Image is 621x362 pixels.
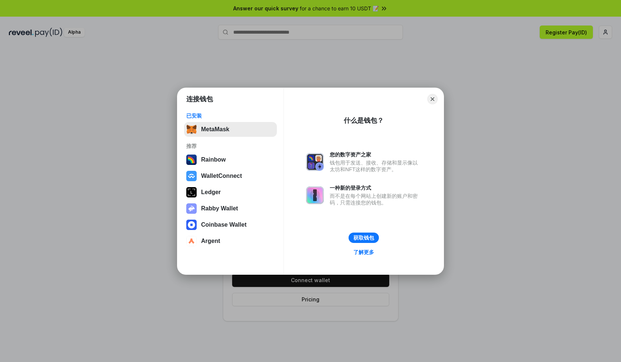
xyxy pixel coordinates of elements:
[184,185,277,200] button: Ledger
[201,156,226,163] div: Rainbow
[201,126,229,133] div: MetaMask
[330,151,421,158] div: 您的数字资产之家
[186,155,197,165] img: svg+xml,%3Csvg%20width%3D%22120%22%20height%3D%22120%22%20viewBox%3D%220%200%20120%20120%22%20fil...
[184,217,277,232] button: Coinbase Wallet
[184,152,277,167] button: Rainbow
[349,233,379,243] button: 获取钱包
[186,236,197,246] img: svg+xml,%3Csvg%20width%3D%2228%22%20height%3D%2228%22%20viewBox%3D%220%200%2028%2028%22%20fill%3D...
[186,143,275,149] div: 推荐
[349,247,379,257] a: 了解更多
[184,201,277,216] button: Rabby Wallet
[306,153,324,171] img: svg+xml,%3Csvg%20xmlns%3D%22http%3A%2F%2Fwww.w3.org%2F2000%2Fsvg%22%20fill%3D%22none%22%20viewBox...
[186,112,275,119] div: 已安装
[306,186,324,204] img: svg+xml,%3Csvg%20xmlns%3D%22http%3A%2F%2Fwww.w3.org%2F2000%2Fsvg%22%20fill%3D%22none%22%20viewBox...
[330,185,421,191] div: 一种新的登录方式
[184,122,277,137] button: MetaMask
[201,221,247,228] div: Coinbase Wallet
[201,173,242,179] div: WalletConnect
[186,124,197,135] img: svg+xml,%3Csvg%20fill%3D%22none%22%20height%3D%2233%22%20viewBox%3D%220%200%2035%2033%22%20width%...
[201,238,220,244] div: Argent
[201,205,238,212] div: Rabby Wallet
[186,203,197,214] img: svg+xml,%3Csvg%20xmlns%3D%22http%3A%2F%2Fwww.w3.org%2F2000%2Fsvg%22%20fill%3D%22none%22%20viewBox...
[184,169,277,183] button: WalletConnect
[330,159,421,173] div: 钱包用于发送、接收、存储和显示像以太坊和NFT这样的数字资产。
[201,189,221,196] div: Ledger
[186,220,197,230] img: svg+xml,%3Csvg%20width%3D%2228%22%20height%3D%2228%22%20viewBox%3D%220%200%2028%2028%22%20fill%3D...
[186,187,197,197] img: svg+xml,%3Csvg%20xmlns%3D%22http%3A%2F%2Fwww.w3.org%2F2000%2Fsvg%22%20width%3D%2228%22%20height%3...
[330,193,421,206] div: 而不是在每个网站上创建新的账户和密码，只需连接您的钱包。
[353,249,374,256] div: 了解更多
[184,234,277,248] button: Argent
[427,94,438,104] button: Close
[186,171,197,181] img: svg+xml,%3Csvg%20width%3D%2228%22%20height%3D%2228%22%20viewBox%3D%220%200%2028%2028%22%20fill%3D...
[344,116,384,125] div: 什么是钱包？
[186,95,213,104] h1: 连接钱包
[353,234,374,241] div: 获取钱包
